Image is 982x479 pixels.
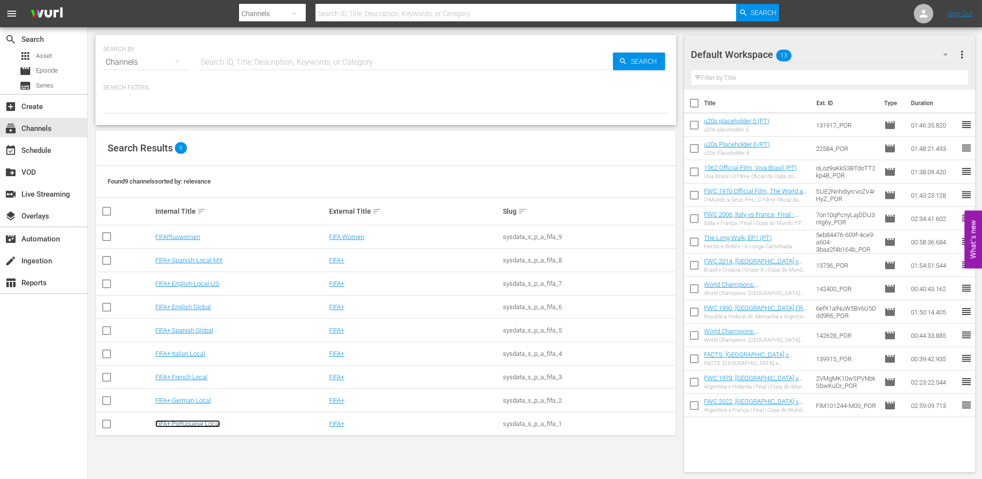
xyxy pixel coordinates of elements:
[704,281,792,295] a: World Champions: [GEOGRAPHIC_DATA] 2014 (PT)
[884,143,896,154] span: Episode
[704,374,803,396] a: FWC 1978, [GEOGRAPHIC_DATA] v [GEOGRAPHIC_DATA], Final - FMR (PT)
[329,233,364,240] a: FIFA Women
[155,397,211,404] a: FIFA+ German Local
[329,373,344,381] a: FIFA+
[503,350,674,357] div: sysdata_s_p_a_fifa_4
[329,205,500,217] div: External Title
[878,90,905,117] th: Type
[905,90,963,117] th: Duration
[613,53,665,70] button: Search
[36,81,54,91] span: Series
[704,267,808,273] div: Brasil x Croácia | Grupo A | Copa do Mundo FIFA de 2014, no [GEOGRAPHIC_DATA] | Jogo Completo
[329,280,344,287] a: FIFA+
[704,328,792,342] a: World Champions: [GEOGRAPHIC_DATA] 1990 (PT)
[812,160,881,184] td: oLoz9aKkS3BTdoTT2kp4B_POR
[776,45,792,66] span: 13
[19,50,31,62] span: Asset
[5,166,17,178] span: VOD
[503,257,674,264] div: sysdata_s_p_a_fifa_8
[961,142,972,154] span: reorder
[884,166,896,178] span: Episode
[812,347,881,370] td: 139915_POR
[907,300,961,324] td: 01:50:14.405
[5,34,17,45] span: Search
[155,420,220,427] a: FIFA+ Portuguese Local
[5,233,17,245] span: Automation
[751,4,777,21] span: Search
[329,350,344,357] a: FIFA+
[907,230,961,254] td: 00:58:36.684
[947,10,973,18] a: Sign Out
[108,178,211,185] span: Found 9 channels sorted by: relevance
[964,211,982,269] button: Open Feedback Widget
[691,41,957,68] div: Default Workspace
[5,255,17,267] span: Ingestion
[503,205,674,217] div: Slug
[704,398,803,420] a: FWC 2022, [GEOGRAPHIC_DATA] v [GEOGRAPHIC_DATA], Final - FMR (PT)
[704,197,808,203] div: O Mundo a Seus Pés | O Filme Oficial da Copa do Mundo FIFA 1970™
[811,90,878,117] th: Ext. ID
[503,280,674,287] div: sysdata_s_p_a_fifa_7
[329,397,344,404] a: FIFA+
[884,400,896,411] span: Episode
[704,164,797,171] a: 1962 Official Film, Viva Brasil (PT)
[5,277,17,289] span: Reports
[503,327,674,334] div: sysdata_s_p_a_fifa_5
[812,300,881,324] td: 6efX1alNuW5Bv6U5Ddd9R6_POR
[503,233,674,240] div: sysdata_s_p_a_fifa_9
[812,277,881,300] td: 142400_POR
[704,117,770,125] a: u20s placeholder 5 (PT)
[704,360,808,367] div: FACTS: [GEOGRAPHIC_DATA] x [GEOGRAPHIC_DATA] | [GEOGRAPHIC_DATA] 1978
[884,189,896,201] span: Episode
[812,370,881,394] td: 2VMgMK10wSPVNbkSbwKuOr_POR
[329,327,344,334] a: FIFA+
[907,370,961,394] td: 02:23:22.544
[5,123,17,134] span: Channels
[108,142,173,154] span: Search Results
[155,233,200,240] a: FIFAPluswomen
[103,49,189,76] div: Channels
[961,119,972,130] span: reorder
[961,236,972,247] span: reorder
[704,127,770,133] div: u20s placeholder 5
[155,327,213,334] a: FIFA+ Spanish Global
[884,330,896,341] span: Episode
[884,353,896,365] span: Episode
[704,337,808,343] div: World Champions: [GEOGRAPHIC_DATA] 1990
[884,306,896,318] span: Episode
[36,66,58,75] span: Episode
[704,304,807,319] a: FWC 1990, [GEOGRAPHIC_DATA] FR vs Argentina, Final - FMR (PT)
[704,187,807,202] a: FWC 1970 Official Film, The World at their Feet (PT)
[5,101,17,112] span: Create
[961,376,972,387] span: reorder
[907,277,961,300] td: 00:40:43.162
[155,280,219,287] a: FIFA+ English-Local-US
[884,376,896,388] span: Episode
[372,207,381,216] span: sort
[884,283,896,295] span: Episode
[961,189,972,201] span: reorder
[329,257,344,264] a: FIFA+
[956,43,968,66] button: more_vert
[812,394,881,417] td: FIM101244-M00_POR
[155,303,211,311] a: FIFA+ English Global
[907,160,961,184] td: 01:38:09.420
[704,150,770,156] div: u20s Placeholder 6
[956,49,968,60] span: more_vert
[704,258,804,279] a: FWC 2014, [GEOGRAPHIC_DATA] v [GEOGRAPHIC_DATA], Group Stage - FMR (PT)
[5,188,17,200] span: Live Streaming
[961,399,972,411] span: reorder
[503,420,674,427] div: sysdata_s_p_a_fifa_1
[704,173,808,180] div: Viva Brasil | O Filme Oficial da Copa do Mundo FIFA 1962™
[812,113,881,137] td: 131917_POR
[175,142,187,154] span: 9
[103,84,668,92] p: Search Filters:
[5,210,17,222] span: Overlays
[884,259,896,271] span: Episode
[155,257,222,264] a: FIFA+ Spanish-Local-MX
[19,65,31,77] span: Episode
[907,347,961,370] td: 00:39:42.935
[23,2,70,25] img: ans4CAIJ8jUAAAAAAAAAAAAAAAAAAAAAAAAgQb4GAAAAAAAAAAAAAAAAAAAAAAAAJMjXAAAAAAAAAAAAAAAAAAAAAAAAgAT5G...
[704,90,811,117] th: Title
[961,166,972,177] span: reorder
